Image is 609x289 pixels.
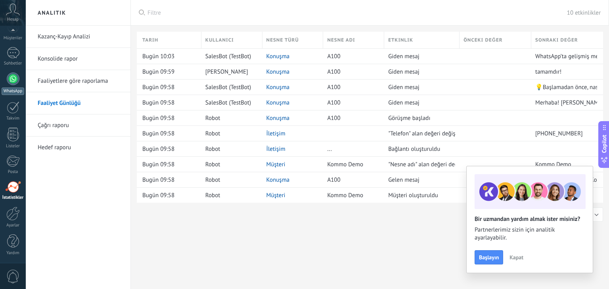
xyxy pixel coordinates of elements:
[142,36,158,44] span: Tarih
[266,99,290,106] a: Konuşma
[327,161,363,168] span: Kommo Demo
[201,49,259,64] div: SalesBot (TestBot)
[142,176,174,184] span: Bugün 09:58
[327,192,363,199] span: Kommo Demo
[475,226,585,242] span: Partnerlerimiz sizin için analitik ayarlayabilir.
[38,92,123,114] a: Faaliyet Günlüğü
[201,188,259,203] div: Robot
[201,110,259,125] div: Robot
[388,145,440,153] span: Bağlantı oluşturuldu
[384,157,456,172] div: "Nesne adı" alan değeri değişti
[205,130,220,137] span: Robot
[266,161,285,168] a: Müşteri
[509,255,523,260] span: Kapat
[388,53,419,60] span: Giden mesaj
[142,114,174,122] span: Bugün 09:58
[2,87,24,95] div: WhatsApp
[26,48,130,70] li: Konsolide rapor
[327,68,340,76] span: A100
[323,49,380,64] div: A100
[26,114,130,137] li: Çağrı raporu
[266,176,290,184] a: Konuşma
[205,192,220,199] span: Robot
[201,157,259,172] div: Robot
[2,36,25,41] div: Müşteriler
[2,144,25,149] div: Listeler
[388,130,459,137] span: "Telefon" alan değeri değişti
[323,80,380,95] div: A100
[205,99,251,106] span: SalesBot (TestBot)
[567,9,601,17] span: 10 etkinlikler
[535,36,578,44] span: Sonraki değer
[266,114,290,122] a: Konuşma
[384,110,456,125] div: Görüşme başladı
[327,145,332,153] span: ...
[142,161,174,168] span: Bugün 09:58
[142,68,174,76] span: Bugün 09:59
[142,192,174,199] span: Bugün 09:58
[26,70,130,92] li: Faaliyetlere göre raporlama
[205,114,220,122] span: Robot
[7,17,19,22] span: Hesap
[142,130,174,137] span: Bugün 09:58
[384,188,456,203] div: Müşteri oluşturuldu
[323,157,380,172] div: Kommo Demo
[201,80,259,95] div: SalesBot (TestBot)
[323,95,380,110] div: A100
[205,176,220,184] span: Robot
[205,145,220,153] span: Robot
[600,135,608,153] span: Copilot
[142,84,174,91] span: Bugün 09:58
[266,68,290,76] a: Konuşma
[2,169,25,175] div: Posta
[38,26,123,48] a: Kazanç-Kayıp Analizi
[388,68,419,76] span: Giden mesaj
[384,95,456,110] div: Giden mesaj
[147,9,567,17] span: Filtre
[38,114,123,137] a: Çağrı raporu
[327,84,340,91] span: A100
[388,114,430,122] span: Görüşme başladı
[201,64,259,79] div: kadir solak
[475,250,503,264] button: Başlayın
[506,251,527,263] button: Kapat
[327,36,355,44] span: Nesne adı
[388,176,419,184] span: Gelen mesaj
[2,116,25,121] div: Takvim
[323,110,380,125] div: A100
[388,161,465,168] span: "Nesne adı" alan değeri değişti
[327,99,340,106] span: A100
[384,64,456,79] div: Giden mesaj
[266,192,285,199] a: Müşteri
[142,53,174,60] span: Bugün 10:03
[323,172,380,187] div: A100
[479,255,499,260] span: Başlayın
[266,130,285,137] a: İletişim
[26,26,130,48] li: Kazanç-Kayıp Analizi
[26,137,130,158] li: Hedef raporu
[384,49,456,64] div: Giden mesaj
[26,92,130,114] li: Faaliyet Günlüğü
[201,95,259,110] div: SalesBot (TestBot)
[142,145,174,153] span: Bugün 09:58
[2,251,25,256] div: Yardım
[535,68,561,76] span: tamamdır!
[266,84,290,91] a: Konuşma
[205,36,234,44] span: Kullanıcı
[205,161,220,168] span: Robot
[201,126,259,141] div: Robot
[266,36,299,44] span: Nesne türü
[327,114,340,122] span: A100
[205,53,251,60] span: SalesBot (TestBot)
[323,64,380,79] div: A100
[266,53,290,60] a: Konuşma
[205,68,248,76] span: [PERSON_NAME]
[384,80,456,95] div: Giden mesaj
[201,141,259,156] div: Robot
[323,141,380,156] div: ...
[384,126,456,141] div: "Telefon" alan değeri değişti
[327,53,340,60] span: A100
[384,172,456,187] div: Gelen mesaj
[38,70,123,92] a: Faaliyetlere göre raporlama
[142,99,174,106] span: Bugün 09:58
